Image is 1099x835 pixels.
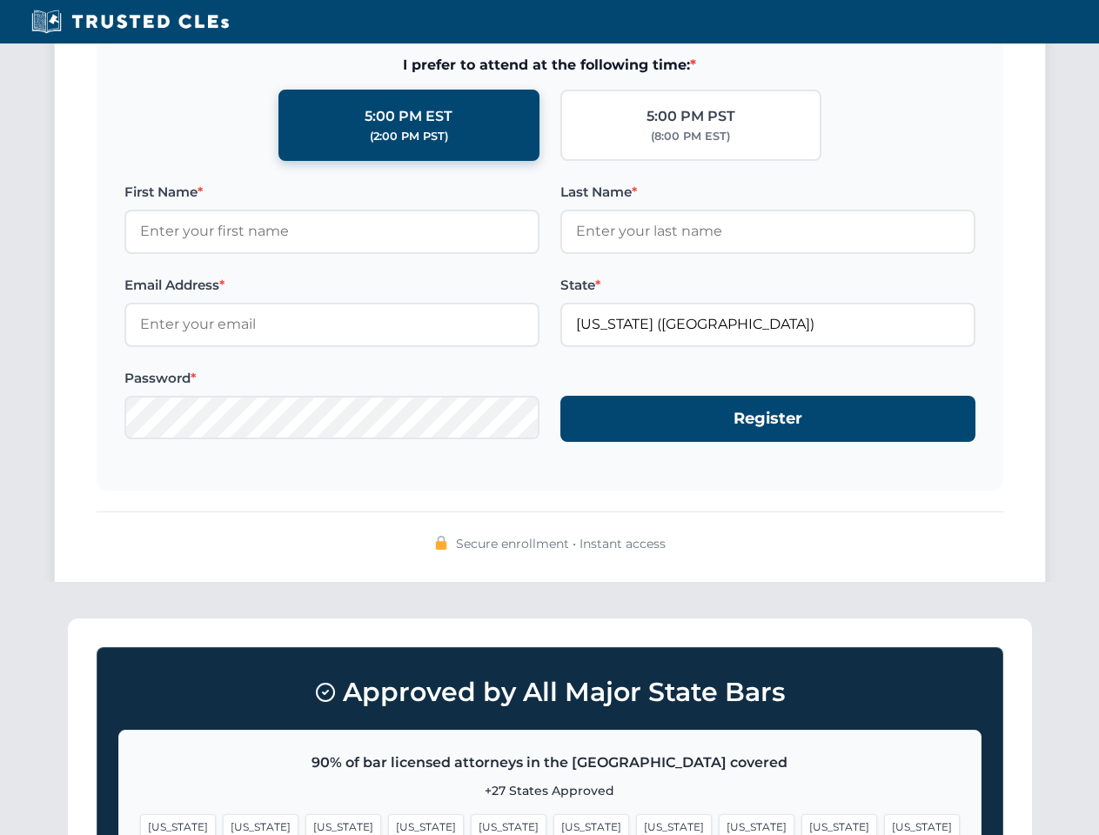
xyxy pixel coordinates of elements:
[560,275,975,296] label: State
[370,128,448,145] div: (2:00 PM PST)
[124,210,539,253] input: Enter your first name
[124,275,539,296] label: Email Address
[365,105,452,128] div: 5:00 PM EST
[140,751,960,774] p: 90% of bar licensed attorneys in the [GEOGRAPHIC_DATA] covered
[26,9,234,35] img: Trusted CLEs
[456,534,666,553] span: Secure enrollment • Instant access
[124,54,975,77] span: I prefer to attend at the following time:
[124,303,539,346] input: Enter your email
[560,303,975,346] input: Florida (FL)
[124,182,539,203] label: First Name
[118,669,982,716] h3: Approved by All Major State Bars
[647,105,735,128] div: 5:00 PM PST
[124,368,539,389] label: Password
[651,128,730,145] div: (8:00 PM EST)
[434,536,448,550] img: 🔒
[560,396,975,442] button: Register
[560,182,975,203] label: Last Name
[560,210,975,253] input: Enter your last name
[140,781,960,800] p: +27 States Approved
